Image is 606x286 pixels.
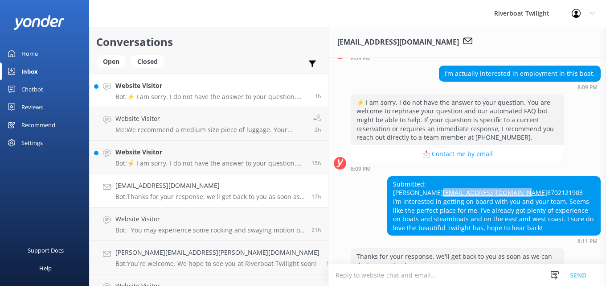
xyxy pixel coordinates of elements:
[337,37,459,48] h3: [EMAIL_ADDRESS][DOMAIN_NAME]
[115,147,305,157] h4: Website Visitor
[311,159,321,167] span: Aug 27 2025 09:36pm (UTC -06:00) America/Mexico_City
[577,239,598,244] strong: 8:11 PM
[577,85,598,90] strong: 8:09 PM
[351,56,371,61] strong: 8:09 PM
[439,84,601,90] div: Aug 27 2025 07:09pm (UTC -06:00) America/Mexico_City
[311,226,321,234] span: Aug 27 2025 03:39pm (UTC -06:00) America/Mexico_City
[131,55,164,68] div: Closed
[326,260,332,267] span: Aug 26 2025 02:59pm (UTC -06:00) America/Mexico_City
[115,81,308,91] h4: Website Visitor
[90,141,328,174] a: Website VisitorBot:⚡ I am sorry, I do not have the answer to your question. You are welcome to re...
[13,15,65,30] img: yonder-white-logo.png
[90,107,328,141] a: Website VisitorMe:We recommend a medium size piece of luggage. Your overnight bags are taken by t...
[90,74,328,107] a: Website VisitorBot:⚡ I am sorry, I do not have the answer to your question. You are welcome to re...
[388,177,600,236] div: Submitted: [PERSON_NAME] 8702121903 I’m interested in getting on board with you and your team. Se...
[115,126,307,134] p: Me: We recommend a medium size piece of luggage. Your overnight bags are taken by truck and place...
[115,226,305,234] p: Bot: - You may experience some rocking and swaying motion on board, however most people do not ge...
[96,55,126,68] div: Open
[351,145,564,163] button: 📩 Contact me by email
[115,93,308,101] p: Bot: ⚡ I am sorry, I do not have the answer to your question. You are welcome to rephrase your qu...
[351,55,564,61] div: Aug 27 2025 07:09pm (UTC -06:00) America/Mexico_City
[351,166,371,172] strong: 8:09 PM
[315,126,321,133] span: Aug 28 2025 10:13am (UTC -06:00) America/Mexico_City
[115,159,305,167] p: Bot: ⚡ I am sorry, I do not have the answer to your question. You are welcome to rephrase your qu...
[21,80,43,98] div: Chatbot
[115,114,307,124] h4: Website Visitor
[21,62,38,80] div: Inbox
[315,92,321,100] span: Aug 28 2025 11:02am (UTC -06:00) America/Mexico_City
[115,248,319,257] h4: [PERSON_NAME][EMAIL_ADDRESS][PERSON_NAME][DOMAIN_NAME]
[21,116,55,134] div: Recommend
[351,95,564,145] div: ⚡ I am sorry, I do not have the answer to your question. You are welcome to rephrase your questio...
[115,193,305,201] p: Bot: Thanks for your response, we'll get back to you as soon as we can during opening hours.
[115,214,305,224] h4: Website Visitor
[21,134,43,152] div: Settings
[90,207,328,241] a: Website VisitorBot:- You may experience some rocking and swaying motion on board, however most pe...
[351,249,564,273] div: Thanks for your response, we'll get back to you as soon as we can during opening hours.
[96,33,321,50] h2: Conversations
[439,66,600,81] div: I’m actually interested in employment in this boat.
[39,259,52,277] div: Help
[21,45,38,62] div: Home
[90,241,328,274] a: [PERSON_NAME][EMAIL_ADDRESS][PERSON_NAME][DOMAIN_NAME]Bot:You're welcome. We hope to see you at R...
[131,56,169,66] a: Closed
[115,260,319,268] p: Bot: You're welcome. We hope to see you at Riverboat Twilight soon!
[387,238,601,244] div: Aug 27 2025 07:11pm (UTC -06:00) America/Mexico_City
[351,166,564,172] div: Aug 27 2025 07:09pm (UTC -06:00) America/Mexico_City
[21,98,43,116] div: Reviews
[443,188,547,197] a: [EMAIL_ADDRESS][DOMAIN_NAME]
[115,181,305,191] h4: [EMAIL_ADDRESS][DOMAIN_NAME]
[90,174,328,207] a: [EMAIL_ADDRESS][DOMAIN_NAME]Bot:Thanks for your response, we'll get back to you as soon as we can...
[28,241,64,259] div: Support Docs
[311,193,321,200] span: Aug 27 2025 07:11pm (UTC -06:00) America/Mexico_City
[96,56,131,66] a: Open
